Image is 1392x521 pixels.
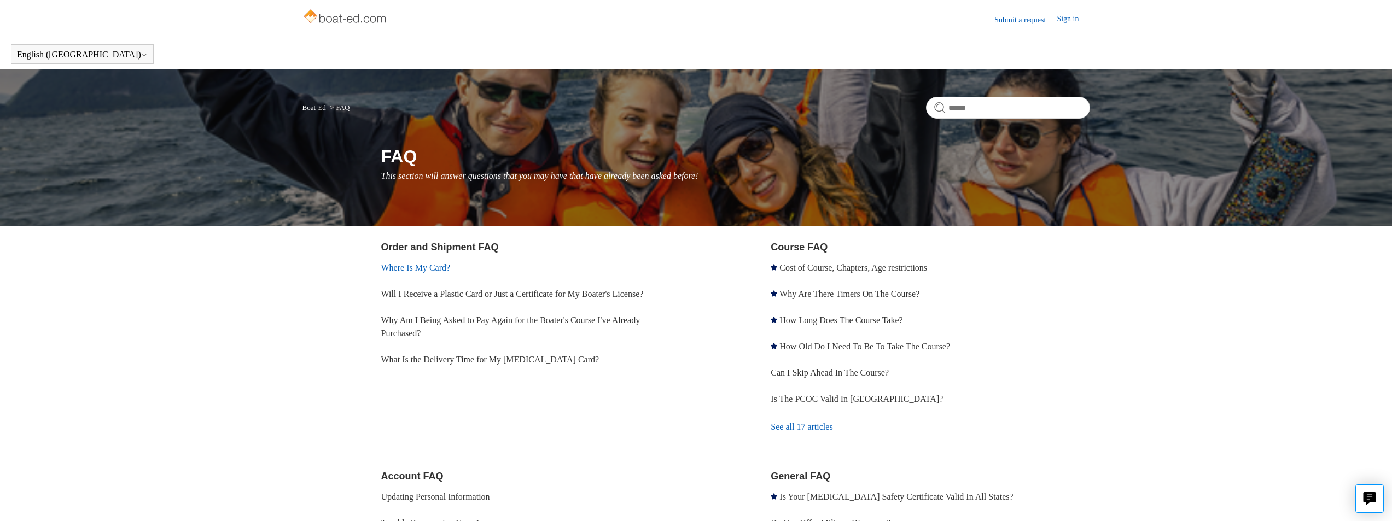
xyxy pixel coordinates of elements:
a: How Long Does The Course Take? [779,315,902,325]
a: Course FAQ [771,242,828,253]
a: What Is the Delivery Time for My [MEDICAL_DATA] Card? [381,355,599,364]
svg: Promoted article [771,493,777,500]
a: Is The PCOC Valid In [GEOGRAPHIC_DATA]? [771,394,943,403]
svg: Promoted article [771,264,777,271]
img: Boat-Ed Help Center home page [302,7,389,28]
a: Why Are There Timers On The Course? [779,289,919,298]
input: Search [926,97,1090,119]
h1: FAQ [381,143,1090,169]
svg: Promoted article [771,317,777,323]
p: This section will answer questions that you may have that have already been asked before! [381,169,1090,183]
a: Boat-Ed [302,103,326,112]
button: English ([GEOGRAPHIC_DATA]) [17,50,148,60]
a: Updating Personal Information [381,492,490,501]
a: Cost of Course, Chapters, Age restrictions [779,263,927,272]
a: How Old Do I Need To Be To Take The Course? [779,342,950,351]
li: FAQ [328,103,350,112]
a: Sign in [1057,13,1090,26]
a: General FAQ [771,471,830,482]
a: Where Is My Card? [381,263,451,272]
a: Order and Shipment FAQ [381,242,499,253]
a: See all 17 articles [771,412,1090,442]
a: Can I Skip Ahead In The Course? [771,368,889,377]
a: Why Am I Being Asked to Pay Again for the Boater's Course I've Already Purchased? [381,315,640,338]
svg: Promoted article [771,290,777,297]
svg: Promoted article [771,343,777,349]
li: Boat-Ed [302,103,328,112]
a: Will I Receive a Plastic Card or Just a Certificate for My Boater's License? [381,289,644,298]
button: Live chat [1355,484,1384,513]
a: Is Your [MEDICAL_DATA] Safety Certificate Valid In All States? [779,492,1013,501]
a: Account FAQ [381,471,444,482]
a: Submit a request [994,14,1057,26]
